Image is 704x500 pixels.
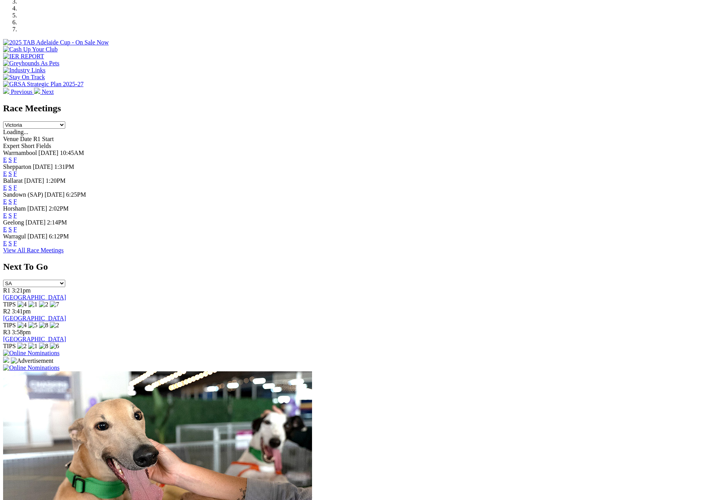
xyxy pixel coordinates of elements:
span: 3:21pm [12,287,31,294]
a: E [3,226,7,233]
a: Next [34,88,54,95]
span: 3:58pm [12,329,31,335]
span: Venue [3,136,19,142]
span: 1:31PM [54,163,74,170]
span: [DATE] [25,219,46,226]
a: F [14,184,17,191]
span: Next [42,88,54,95]
img: Online Nominations [3,350,59,357]
span: Warragul [3,233,26,240]
a: F [14,212,17,219]
img: Cash Up Your Club [3,46,58,53]
a: F [14,170,17,177]
a: [GEOGRAPHIC_DATA] [3,315,66,321]
a: F [14,156,17,163]
span: Shepparton [3,163,31,170]
img: IER REPORT [3,53,44,60]
a: E [3,184,7,191]
span: Horsham [3,205,26,212]
span: [DATE] [24,177,44,184]
span: [DATE] [45,191,65,198]
span: TIPS [3,322,16,328]
span: Previous [11,88,32,95]
span: [DATE] [39,150,59,156]
span: Expert [3,143,20,149]
img: 1 [28,343,37,350]
a: S [8,240,12,247]
span: TIPS [3,343,16,349]
img: 2 [39,301,48,308]
h2: Race Meetings [3,103,701,114]
span: [DATE] [33,163,53,170]
span: Ballarat [3,177,23,184]
img: 8 [39,343,48,350]
span: Sandown (SAP) [3,191,43,198]
span: Warrnambool [3,150,37,156]
img: 5 [28,322,37,329]
a: S [8,198,12,205]
span: TIPS [3,301,16,308]
a: E [3,156,7,163]
span: 2:14PM [47,219,67,226]
span: 6:12PM [49,233,69,240]
img: 2025 TAB Adelaide Cup - On Sale Now [3,39,109,46]
a: F [14,198,17,205]
span: Geelong [3,219,24,226]
a: S [8,156,12,163]
img: Stay On Track [3,74,45,81]
img: 4 [17,322,27,329]
a: F [14,226,17,233]
a: E [3,170,7,177]
a: Previous [3,88,34,95]
span: 2:02PM [49,205,69,212]
img: 4 [17,301,27,308]
span: R1 [3,287,10,294]
span: Fields [36,143,51,149]
a: S [8,184,12,191]
img: 8 [39,322,48,329]
span: Loading... [3,129,28,135]
img: 2 [17,343,27,350]
img: 7 [50,301,59,308]
a: S [8,170,12,177]
a: E [3,212,7,219]
a: E [3,198,7,205]
span: 10:45AM [60,150,84,156]
img: GRSA Strategic Plan 2025-27 [3,81,83,88]
a: S [8,212,12,219]
img: 15187_Greyhounds_GreysPlayCentral_Resize_SA_WebsiteBanner_300x115_2025.jpg [3,357,9,363]
h2: Next To Go [3,262,701,272]
span: 1:20PM [46,177,66,184]
span: [DATE] [27,233,47,240]
span: R1 Start [33,136,54,142]
span: Date [20,136,32,142]
img: 2 [50,322,59,329]
span: Short [21,143,35,149]
img: Greyhounds As Pets [3,60,59,67]
img: chevron-right-pager-white.svg [34,88,40,94]
img: chevron-left-pager-white.svg [3,88,9,94]
img: 1 [28,301,37,308]
a: S [8,226,12,233]
span: [DATE] [27,205,47,212]
a: [GEOGRAPHIC_DATA] [3,294,66,301]
span: R2 [3,308,10,315]
a: F [14,240,17,247]
span: 3:41pm [12,308,31,315]
img: Online Nominations [3,364,59,371]
span: 6:25PM [66,191,86,198]
a: [GEOGRAPHIC_DATA] [3,336,66,342]
img: Advertisement [11,357,53,364]
a: E [3,240,7,247]
span: R3 [3,329,10,335]
a: View All Race Meetings [3,247,64,253]
img: Industry Links [3,67,46,74]
img: 6 [50,343,59,350]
